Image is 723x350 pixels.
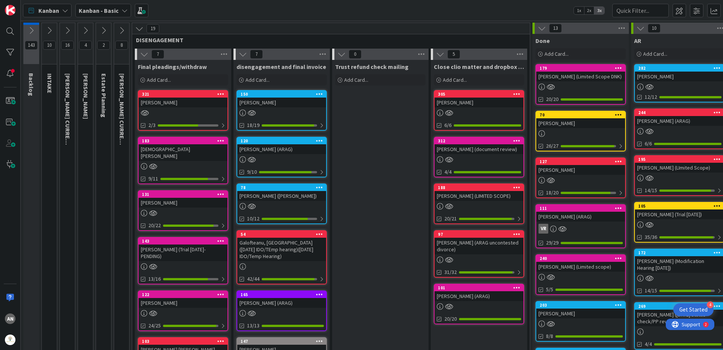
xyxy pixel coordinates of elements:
div: 101[PERSON_NAME] (ARAG) [435,284,523,301]
div: 305[PERSON_NAME] [435,91,523,107]
span: 14/15 [645,186,657,194]
div: 188 [438,185,523,190]
div: 165 [237,291,326,298]
span: AR [634,37,641,44]
span: 5 [447,50,460,59]
span: Support [16,1,34,10]
span: 16 [61,41,74,50]
span: 4/4 [645,340,652,348]
div: 143 [142,238,227,244]
div: 103 [139,338,227,345]
div: 97 [435,231,523,238]
div: [PERSON_NAME] (ARAG) [237,298,326,308]
div: 78 [241,185,326,190]
div: 179 [540,66,625,71]
span: Final pleadings/withdraw [138,63,207,70]
span: Trust refund check mailing [335,63,409,70]
div: [PERSON_NAME] [536,165,625,175]
div: [PERSON_NAME] (Limited scope) [536,262,625,272]
div: 305 [438,92,523,97]
div: [PERSON_NAME] [139,298,227,308]
div: 321 [142,92,227,97]
span: DISENGAGEMENT [136,36,520,44]
div: [DEMOGRAPHIC_DATA][PERSON_NAME] [139,144,227,161]
span: 5/5 [546,286,553,293]
span: Kanban [38,6,59,15]
div: Open Get Started checklist, remaining modules: 4 [673,303,714,316]
div: 240 [540,256,625,261]
span: Add Card... [643,50,667,57]
div: 143[PERSON_NAME] (Trial [DATE]-PENDING) [139,238,227,261]
div: 150 [237,91,326,98]
div: 78 [237,184,326,191]
span: 20/20 [444,315,457,323]
div: 111 [536,205,625,212]
div: 111 [540,206,625,211]
div: [PERSON_NAME] [139,98,227,107]
div: VR [536,224,625,234]
div: 240[PERSON_NAME] (Limited scope) [536,255,625,272]
span: KRISTI PROBATE [82,73,90,119]
span: 2/3 [148,121,156,129]
span: Add Card... [443,76,467,83]
span: Add Card... [147,76,171,83]
div: 131 [139,191,227,198]
div: 188 [435,184,523,191]
div: 165 [241,292,326,297]
span: 20/20 [546,95,558,103]
div: 127 [540,159,625,164]
span: Backlog [27,73,35,96]
div: [PERSON_NAME] (ARAG uncontested divorce) [435,238,523,254]
div: 54 [237,231,326,238]
div: 321[PERSON_NAME] [139,91,227,107]
div: 2 [39,3,41,9]
span: 8/8 [546,332,553,340]
div: 122[PERSON_NAME] [139,291,227,308]
div: [PERSON_NAME] [536,118,625,128]
div: 54 [241,232,326,237]
div: 183 [142,138,227,144]
span: 14/15 [645,287,657,295]
div: [PERSON_NAME] (ARAG) [435,291,523,301]
div: 179[PERSON_NAME] (Limited Scope DNK) [536,65,625,81]
div: 122 [142,292,227,297]
b: Kanban - Basic [79,7,119,14]
div: [PERSON_NAME] [435,98,523,107]
span: 4/4 [444,168,451,176]
div: [PERSON_NAME] [139,198,227,208]
div: 179 [536,65,625,72]
span: Close clio matter and dropbox file [434,63,524,70]
span: Estate Planning [100,73,108,118]
div: 321 [139,91,227,98]
span: 6/6 [444,121,451,129]
div: 97 [438,232,523,237]
span: 20/22 [148,222,161,229]
div: 131[PERSON_NAME] [139,191,227,208]
span: 31/32 [444,268,457,276]
span: 6/6 [645,140,652,148]
div: 150[PERSON_NAME] [237,91,326,107]
div: AN [5,313,15,324]
div: VR [538,224,548,234]
div: 203 [536,302,625,309]
div: 312 [435,138,523,144]
span: 9/11 [148,175,158,183]
div: [PERSON_NAME] ([PERSON_NAME]) [237,191,326,201]
div: 101 [438,285,523,290]
span: Done [535,37,550,44]
span: 10 [648,24,660,33]
span: disengagement and final invoice [236,63,326,70]
div: 150 [241,92,326,97]
span: 20/21 [444,215,457,223]
span: 2 [97,41,110,50]
span: VICTOR CURRENT CLIENTS [118,73,126,171]
span: 13/13 [247,322,259,330]
div: 165[PERSON_NAME] (ARAG) [237,291,326,308]
span: Add Card... [344,76,368,83]
div: [PERSON_NAME] (Limited Scope DNK) [536,72,625,81]
span: 0 [349,50,361,59]
span: 18/19 [247,121,259,129]
div: 240 [536,255,625,262]
div: 78[PERSON_NAME] ([PERSON_NAME]) [237,184,326,201]
div: 203[PERSON_NAME] [536,302,625,318]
